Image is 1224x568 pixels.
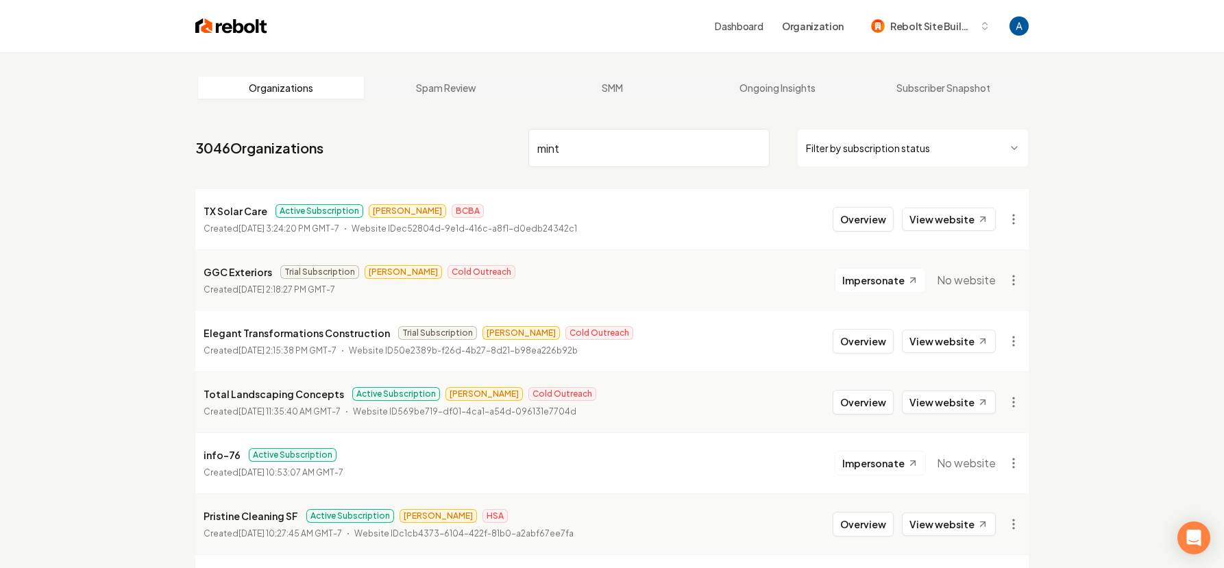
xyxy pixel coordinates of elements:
button: Overview [833,390,894,415]
button: Overview [833,512,894,536]
span: Trial Subscription [398,326,477,340]
button: Impersonate [835,451,926,476]
p: Created [204,344,336,358]
a: Subscriber Snapshot [860,77,1026,99]
span: Impersonate [842,456,905,470]
a: Dashboard [715,19,763,33]
p: Created [204,466,343,480]
a: SMM [529,77,695,99]
time: [DATE] 2:18:27 PM GMT-7 [238,284,335,295]
p: Created [204,222,339,236]
img: Rebolt Logo [195,16,267,36]
time: [DATE] 2:15:38 PM GMT-7 [238,345,336,356]
span: [PERSON_NAME] [482,326,560,340]
p: Website ID 569be719-df01-4ca1-a54d-096131e7704d [353,405,576,419]
span: Cold Outreach [528,387,596,401]
p: Created [204,405,341,419]
time: [DATE] 3:24:20 PM GMT-7 [238,223,339,234]
button: Open user button [1009,16,1029,36]
p: Created [204,527,342,541]
a: Organizations [198,77,364,99]
time: [DATE] 10:27:45 AM GMT-7 [238,528,342,539]
a: View website [902,330,996,353]
span: No website [937,455,996,471]
a: View website [902,391,996,414]
p: Website ID c1cb4373-6104-422f-81b0-a2abf67ee7fa [354,527,574,541]
span: Active Subscription [249,448,336,462]
p: Pristine Cleaning SF [204,508,298,524]
button: Organization [774,14,852,38]
span: [PERSON_NAME] [400,509,477,523]
a: View website [902,208,996,231]
span: Cold Outreach [565,326,633,340]
a: 3046Organizations [195,138,323,158]
p: Created [204,283,335,297]
span: Impersonate [842,273,905,287]
img: Andrew Magana [1009,16,1029,36]
p: TX Solar Care [204,203,267,219]
input: Search by name or ID [528,129,770,167]
span: Trial Subscription [280,265,359,279]
span: No website [937,272,996,288]
p: info-76 [204,447,241,463]
span: [PERSON_NAME] [369,204,446,218]
button: Impersonate [835,268,926,293]
time: [DATE] 11:35:40 AM GMT-7 [238,406,341,417]
time: [DATE] 10:53:07 AM GMT-7 [238,467,343,478]
span: Active Subscription [306,509,394,523]
a: View website [902,513,996,536]
p: Elegant Transformations Construction [204,325,390,341]
button: Overview [833,329,894,354]
a: Ongoing Insights [695,77,861,99]
p: Website ID ec52804d-9e1d-416c-a8f1-d0edb24342c1 [352,222,577,236]
span: Rebolt Site Builder [890,19,974,34]
span: Cold Outreach [448,265,515,279]
button: Overview [833,207,894,232]
p: GGC Exteriors [204,264,272,280]
span: Active Subscription [352,387,440,401]
a: Spam Review [364,77,530,99]
p: Website ID 50e2389b-f26d-4b27-8d21-b98ea226b92b [349,344,578,358]
span: [PERSON_NAME] [365,265,442,279]
p: Total Landscaping Concepts [204,386,344,402]
img: Rebolt Site Builder [871,19,885,33]
span: Active Subscription [276,204,363,218]
span: [PERSON_NAME] [445,387,523,401]
span: HSA [482,509,508,523]
span: BCBA [452,204,484,218]
div: Open Intercom Messenger [1177,521,1210,554]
